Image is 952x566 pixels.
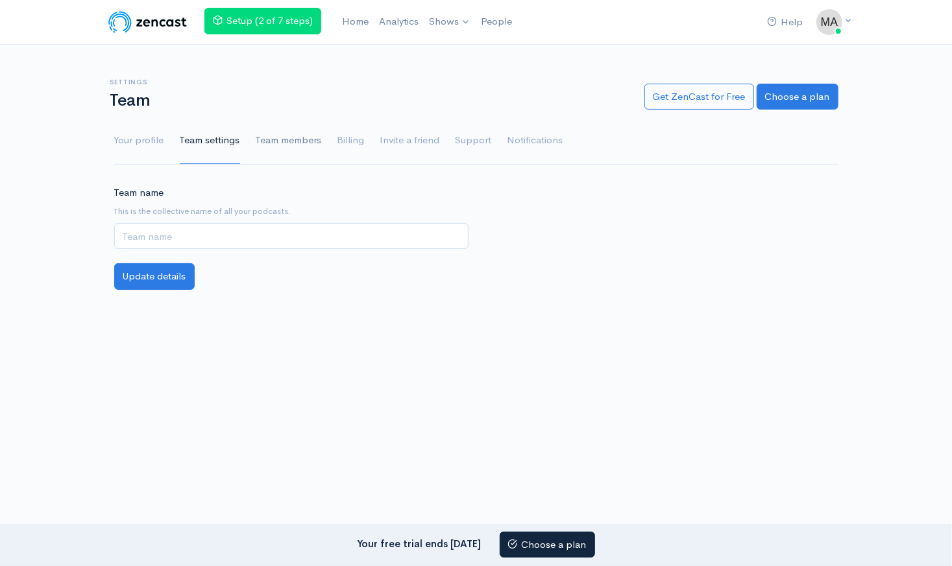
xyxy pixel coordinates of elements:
[816,9,842,35] img: ...
[106,9,189,35] img: ZenCast Logo
[114,263,195,290] button: Update details
[204,8,321,34] a: Setup (2 of 7 steps)
[337,117,365,164] a: Billing
[763,8,809,36] a: Help
[256,117,322,164] a: Team members
[114,185,164,200] label: Team name
[424,8,476,36] a: Shows
[114,223,469,250] input: Team name
[757,84,838,110] a: Choose a plan
[507,117,563,164] a: Notifications
[110,91,629,110] h1: Team
[180,117,240,164] a: Team settings
[380,117,440,164] a: Invite a friend
[456,117,492,164] a: Support
[374,8,424,36] a: Analytics
[358,537,482,549] strong: Your free trial ends [DATE]
[110,78,629,86] h6: Settings
[114,205,469,218] small: This is the collective name of all your podcasts.
[644,84,754,110] a: Get ZenCast for Free
[476,8,517,36] a: People
[114,117,164,164] a: Your profile
[500,532,595,558] a: Choose a plan
[337,8,374,36] a: Home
